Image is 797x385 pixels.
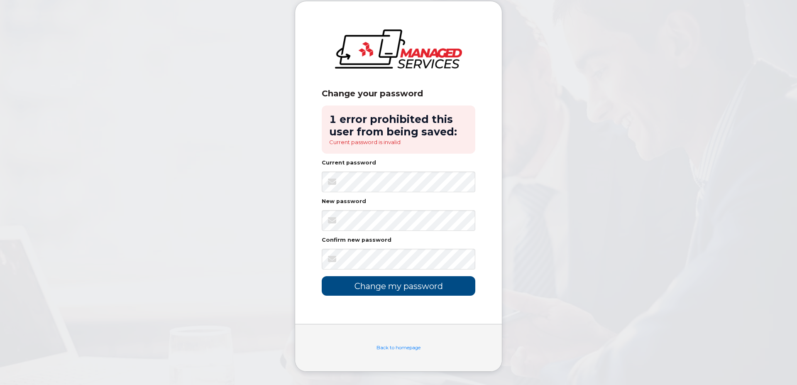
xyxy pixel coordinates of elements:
[329,138,468,146] li: Current password is invalid
[322,199,366,204] label: New password
[322,88,475,99] div: Change your password
[322,276,475,296] input: Change my password
[322,238,391,243] label: Confirm new password
[322,160,376,166] label: Current password
[329,113,468,138] h2: 1 error prohibited this user from being saved:
[335,29,462,69] img: logo-large.png
[376,345,421,351] a: Back to homepage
